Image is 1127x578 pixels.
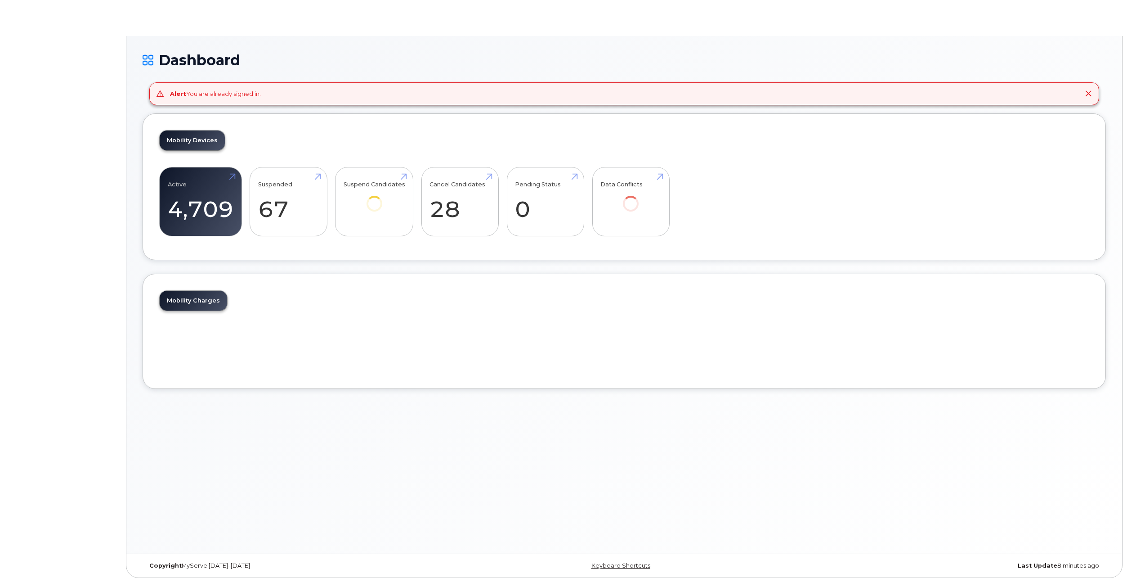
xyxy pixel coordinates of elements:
[600,172,661,224] a: Data Conflicts
[785,562,1106,569] div: 8 minutes ago
[591,562,650,569] a: Keyboard Shortcuts
[258,172,319,231] a: Suspended 67
[143,562,464,569] div: MyServe [DATE]–[DATE]
[344,172,405,224] a: Suspend Candidates
[160,131,225,150] a: Mobility Devices
[168,172,233,231] a: Active 4,709
[149,562,182,569] strong: Copyright
[1018,562,1057,569] strong: Last Update
[170,90,186,97] strong: Alert
[143,52,1106,68] h1: Dashboard
[160,291,227,311] a: Mobility Charges
[429,172,490,231] a: Cancel Candidates 28
[515,172,576,231] a: Pending Status 0
[170,90,261,98] div: You are already signed in.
